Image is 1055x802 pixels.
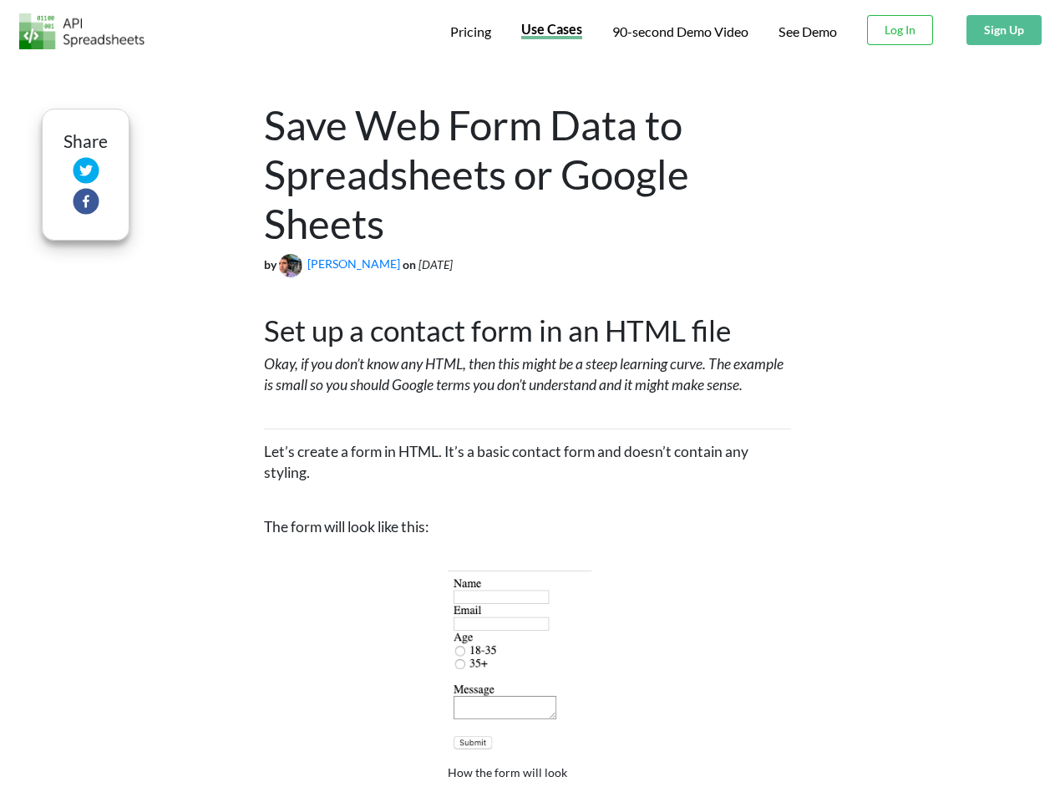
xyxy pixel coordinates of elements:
p: Let’s create a form in HTML. It’s a basic contact form and doesn’t contain any styling. [264,441,792,483]
figcaption: How the form will look [448,764,607,781]
h4: Share [63,130,108,151]
img: Logo.png [19,13,145,49]
img: Adhaar.jpg [279,254,302,277]
span: Use Cases [521,21,582,37]
img: WebFormData2 [448,571,591,764]
h1: Set up a contact form in an HTML file [264,312,792,348]
span: 90-second Demo Video [612,25,748,38]
span: Pricing [450,23,491,39]
a: See Demo [779,23,837,41]
b: on [403,256,416,271]
i: [DATE] [418,256,453,271]
button: Sign Up [966,15,1042,45]
button: twitter [73,157,99,188]
i: Okay, if you don’t know any HTML, then this might be a steep learning curve. The example is small... [264,355,784,393]
h1: Save Web Form Data to Spreadsheets or Google Sheets [264,100,792,247]
button: facebook [73,188,99,219]
a: [PERSON_NAME] [307,256,400,271]
b: by [264,256,276,271]
button: Log In [867,15,933,45]
p: The form will look like this: [264,516,792,537]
